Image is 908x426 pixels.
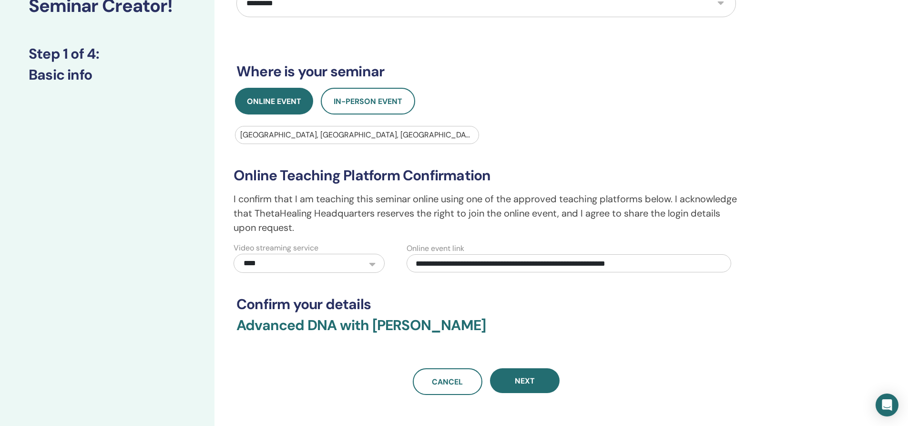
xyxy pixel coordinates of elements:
button: Next [490,368,560,393]
label: Online event link [407,243,464,254]
h3: Online Teaching Platform Confirmation [234,167,739,184]
h3: Confirm your details [236,296,736,313]
button: Online Event [235,88,313,114]
a: Cancel [413,368,482,395]
button: In-Person Event [321,88,415,114]
span: Online Event [247,96,301,106]
h3: Advanced DNA with [PERSON_NAME] [236,317,736,345]
p: I confirm that I am teaching this seminar online using one of the approved teaching platforms bel... [234,192,739,235]
h3: Step 1 of 4 : [29,45,186,62]
h3: Basic info [29,66,186,83]
span: Next [515,376,535,386]
h3: Where is your seminar [236,63,736,80]
label: Video streaming service [234,242,318,254]
span: Cancel [432,377,463,387]
div: Open Intercom Messenger [876,394,898,416]
span: In-Person Event [334,96,402,106]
